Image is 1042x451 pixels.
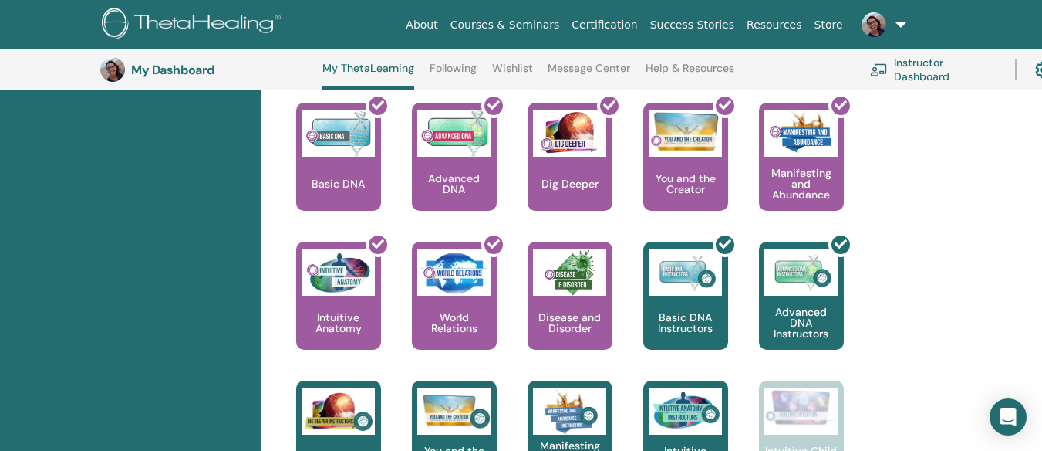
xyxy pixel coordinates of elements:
[649,249,722,296] img: Basic DNA Instructors
[400,11,443,39] a: About
[870,63,888,76] img: chalkboard-teacher.svg
[296,103,381,242] a: Basic DNA Basic DNA
[528,103,612,242] a: Dig Deeper Dig Deeper
[412,242,497,381] a: World Relations World Relations
[808,11,849,39] a: Store
[302,388,375,435] img: Dig Deeper Instructors
[643,103,728,242] a: You and the Creator You and the Creator
[548,62,630,86] a: Message Center
[492,62,533,86] a: Wishlist
[430,62,477,86] a: Following
[533,110,606,157] img: Dig Deeper
[870,53,996,86] a: Instructor Dashboard
[417,110,491,157] img: Advanced DNA
[417,388,491,435] img: You and the Creator Instructors
[862,12,886,37] img: default.png
[131,63,285,77] h3: My Dashboard
[417,249,491,296] img: World Relations
[412,103,497,242] a: Advanced DNA Advanced DNA
[302,249,375,296] img: Intuitive Anatomy
[444,11,566,39] a: Courses & Seminars
[322,62,414,90] a: My ThetaLearning
[649,110,722,153] img: You and the Creator
[302,110,375,157] img: Basic DNA
[412,173,497,195] p: Advanced DNA
[528,242,612,381] a: Disease and Disorder Disease and Disorder
[646,62,734,86] a: Help & Resources
[535,178,605,189] p: Dig Deeper
[643,242,728,381] a: Basic DNA Instructors Basic DNA Instructors
[565,11,643,39] a: Certification
[100,57,125,82] img: default.png
[759,307,844,339] p: Advanced DNA Instructors
[764,110,838,157] img: Manifesting and Abundance
[533,249,606,296] img: Disease and Disorder
[759,103,844,242] a: Manifesting and Abundance Manifesting and Abundance
[759,242,844,381] a: Advanced DNA Instructors Advanced DNA Instructors
[296,312,381,334] p: Intuitive Anatomy
[412,312,497,334] p: World Relations
[296,242,381,381] a: Intuitive Anatomy Intuitive Anatomy
[764,249,838,296] img: Advanced DNA Instructors
[764,388,838,426] img: Intuitive Child In Me Instructors
[759,168,844,200] p: Manifesting and Abundance
[740,11,808,39] a: Resources
[643,312,728,334] p: Basic DNA Instructors
[649,388,722,435] img: Intuitive Anatomy Instructors
[533,388,606,435] img: Manifesting and Abundance Instructors
[528,312,612,334] p: Disease and Disorder
[102,8,286,42] img: logo.png
[990,398,1027,436] div: Open Intercom Messenger
[644,11,740,39] a: Success Stories
[643,173,728,195] p: You and the Creator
